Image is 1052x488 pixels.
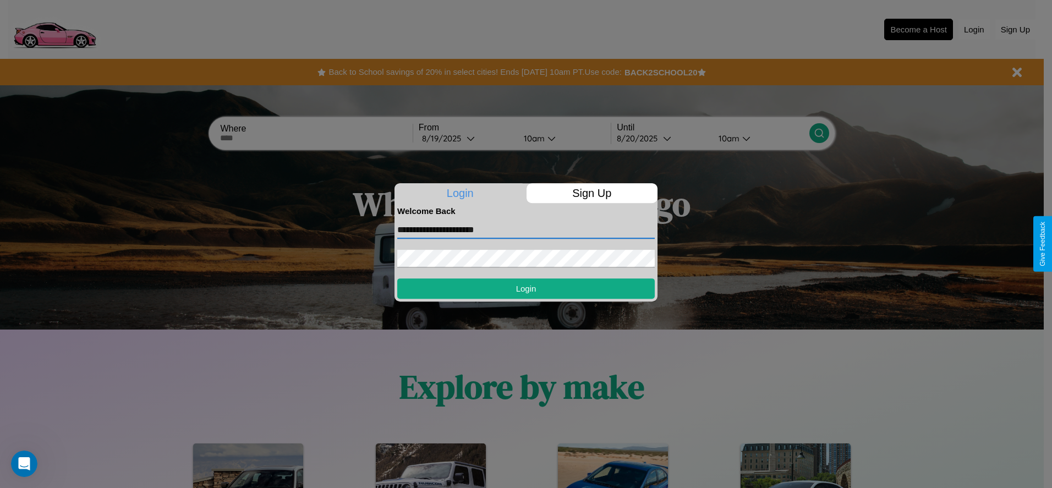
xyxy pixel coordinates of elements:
[397,278,655,299] button: Login
[527,183,658,203] p: Sign Up
[397,206,655,216] h4: Welcome Back
[11,451,37,477] iframe: Intercom live chat
[1039,222,1046,266] div: Give Feedback
[394,183,526,203] p: Login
